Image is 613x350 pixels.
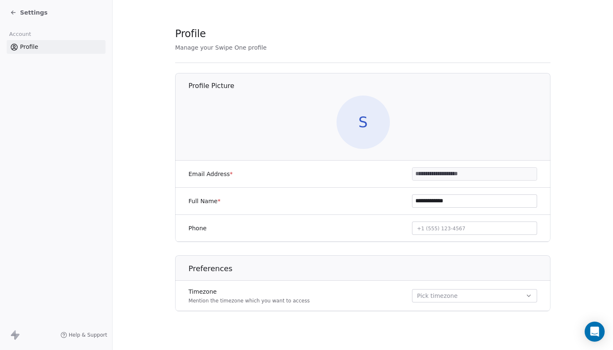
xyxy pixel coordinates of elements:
[585,322,605,342] div: Open Intercom Messenger
[69,332,107,338] span: Help & Support
[188,170,233,178] label: Email Address
[60,332,107,338] a: Help & Support
[188,287,310,296] label: Timezone
[20,43,38,51] span: Profile
[188,81,551,91] h1: Profile Picture
[417,226,465,232] span: +1 (555) 123-4567
[188,197,221,205] label: Full Name
[188,224,206,232] label: Phone
[337,96,390,149] span: S
[417,292,457,300] span: Pick timezone
[412,222,537,235] button: +1 (555) 123-4567
[7,40,106,54] a: Profile
[175,28,206,40] span: Profile
[5,28,35,40] span: Account
[10,8,48,17] a: Settings
[20,8,48,17] span: Settings
[175,44,266,51] span: Manage your Swipe One profile
[188,297,310,304] p: Mention the timezone which you want to access
[188,264,551,274] h1: Preferences
[412,289,537,302] button: Pick timezone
